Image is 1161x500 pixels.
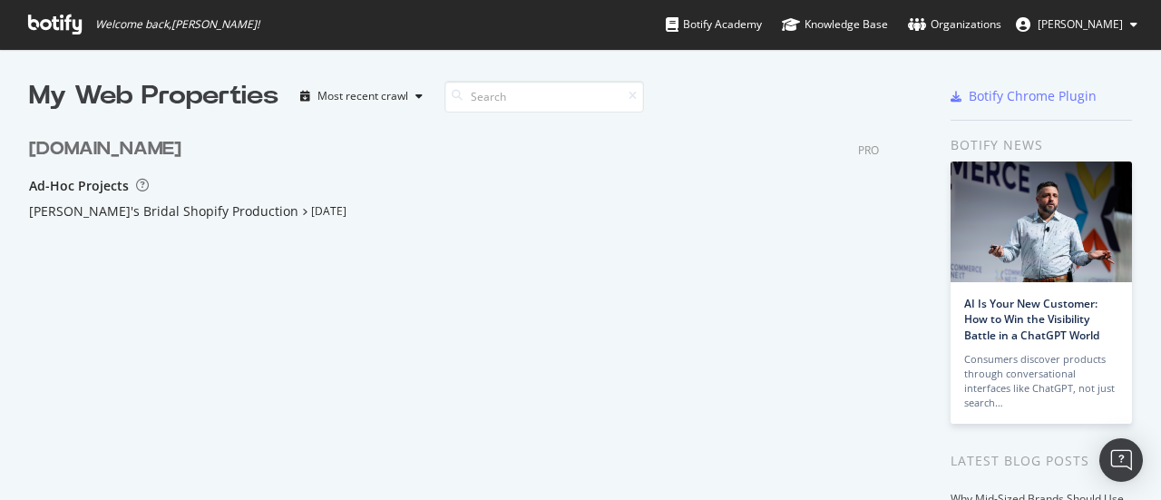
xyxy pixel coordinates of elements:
[95,17,259,32] span: Welcome back, [PERSON_NAME] !
[29,136,181,162] div: [DOMAIN_NAME]
[666,15,762,34] div: Botify Academy
[317,91,408,102] div: Most recent crawl
[908,15,1001,34] div: Organizations
[29,202,298,221] a: [PERSON_NAME]'s Bridal Shopify Production
[782,15,888,34] div: Knowledge Base
[311,203,346,219] a: [DATE]
[444,81,644,113] input: Search
[29,78,278,114] div: My Web Properties
[293,82,430,111] button: Most recent crawl
[951,162,1132,282] img: AI Is Your New Customer: How to Win the Visibility Battle in a ChatGPT World
[29,177,129,195] div: Ad-Hoc Projects
[858,142,879,158] div: PRO
[951,135,1132,155] div: Botify news
[951,451,1132,471] div: Latest Blog Posts
[29,114,893,370] div: grid
[1001,10,1152,39] button: [PERSON_NAME]
[1099,438,1143,482] div: Open Intercom Messenger
[964,352,1118,410] div: Consumers discover products through conversational interfaces like ChatGPT, not just search…
[951,87,1097,105] a: Botify Chrome Plugin
[1038,16,1123,32] span: Brahma Darapaneni
[969,87,1097,105] div: Botify Chrome Plugin
[964,296,1099,342] a: AI Is Your New Customer: How to Win the Visibility Battle in a ChatGPT World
